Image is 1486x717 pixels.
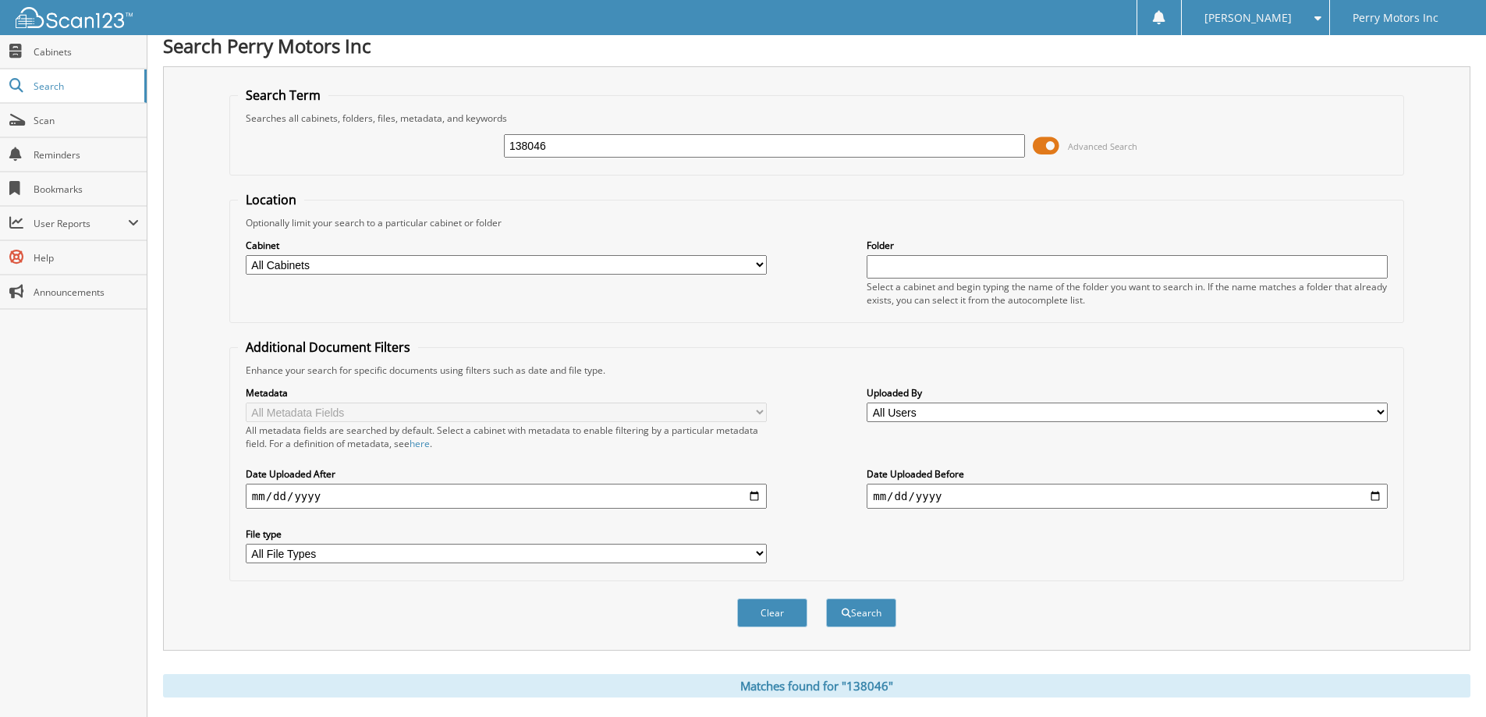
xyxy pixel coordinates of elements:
[1068,140,1137,152] span: Advanced Search
[867,239,1388,252] label: Folder
[238,112,1396,125] div: Searches all cabinets, folders, files, metadata, and keywords
[246,527,767,541] label: File type
[163,33,1470,59] h1: Search Perry Motors Inc
[238,364,1396,377] div: Enhance your search for specific documents using filters such as date and file type.
[163,674,1470,697] div: Matches found for "138046"
[238,216,1396,229] div: Optionally limit your search to a particular cabinet or folder
[238,339,418,356] legend: Additional Document Filters
[737,598,807,627] button: Clear
[867,280,1388,307] div: Select a cabinet and begin typing the name of the folder you want to search in. If the name match...
[34,251,139,264] span: Help
[34,114,139,127] span: Scan
[1353,13,1438,23] span: Perry Motors Inc
[246,467,767,481] label: Date Uploaded After
[867,484,1388,509] input: end
[34,148,139,162] span: Reminders
[410,437,430,450] a: here
[1408,642,1486,717] iframe: Chat Widget
[238,87,328,104] legend: Search Term
[34,217,128,230] span: User Reports
[16,7,133,28] img: scan123-logo-white.svg
[1204,13,1292,23] span: [PERSON_NAME]
[246,386,767,399] label: Metadata
[34,286,139,299] span: Announcements
[826,598,896,627] button: Search
[867,467,1388,481] label: Date Uploaded Before
[34,45,139,59] span: Cabinets
[34,80,137,93] span: Search
[867,386,1388,399] label: Uploaded By
[34,183,139,196] span: Bookmarks
[246,239,767,252] label: Cabinet
[238,191,304,208] legend: Location
[246,424,767,450] div: All metadata fields are searched by default. Select a cabinet with metadata to enable filtering b...
[246,484,767,509] input: start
